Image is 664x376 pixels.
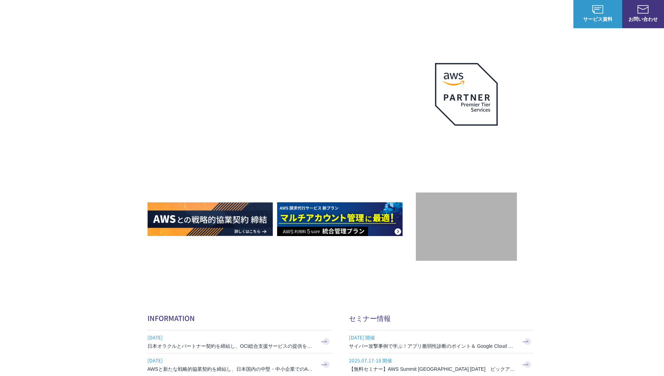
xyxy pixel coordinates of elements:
[147,77,416,108] p: AWSの導入からコスト削減、 構成・運用の最適化からデータ活用まで 規模や業種業態を問わない マネージドサービスで
[592,5,603,14] img: AWS総合支援サービス C-Chorus サービス資料
[147,313,332,323] h2: INFORMATION
[349,330,534,353] a: [DATE] 開催 サイバー攻撃事例で学ぶ！アプリ脆弱性診断のポイント＆ Google Cloud セキュリティ対策
[277,202,403,236] img: AWS請求代行サービス 統合管理プラン
[80,7,131,21] span: NHN テコラス AWS総合支援サービス
[458,134,474,144] em: AWS
[349,366,516,373] h3: 【無料セミナー】AWS Summit [GEOGRAPHIC_DATA] [DATE] ピックアップセッション
[147,202,273,236] img: AWSとの戦略的協業契約 締結
[638,5,649,14] img: お問い合わせ
[430,203,503,254] img: 契約件数
[506,10,533,18] p: ナレッジ
[332,10,349,18] p: 強み
[147,353,332,376] a: [DATE] AWSと新たな戦略的協業契約を締結し、日本国内の中堅・中小企業でのAWS活用を加速
[573,15,622,23] span: サービス資料
[10,6,131,22] a: AWS総合支援サービス C-Chorus NHN テコラスAWS総合支援サービス
[349,353,534,376] a: 2025.07.17-18 開催 【無料セミナー】AWS Summit [GEOGRAPHIC_DATA] [DATE] ピックアップセッション
[147,330,332,353] a: [DATE] 日本オラクルとパートナー契約を締結し、OCI総合支援サービスの提供を開始
[349,343,516,350] h3: サイバー攻撃事例で学ぶ！アプリ脆弱性診断のポイント＆ Google Cloud セキュリティ対策
[547,10,566,18] a: ログイン
[349,313,534,323] h2: セミナー情報
[147,366,315,373] h3: AWSと新たな戦略的協業契約を締結し、日本国内の中堅・中小企業でのAWS活用を加速
[622,15,664,23] span: お問い合わせ
[473,10,493,18] a: 導入事例
[147,115,416,181] h1: AWS ジャーニーの 成功を実現
[427,134,506,161] p: 最上位プレミアティア サービスパートナー
[435,63,498,126] img: AWSプレミアティアサービスパートナー
[147,343,315,350] h3: 日本オラクルとパートナー契約を締結し、OCI総合支援サービスの提供を開始
[403,10,459,18] p: 業種別ソリューション
[363,10,389,18] p: サービス
[349,355,516,366] span: 2025.07.17-18 開催
[147,332,315,343] span: [DATE]
[349,332,516,343] span: [DATE] 開催
[147,355,315,366] span: [DATE]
